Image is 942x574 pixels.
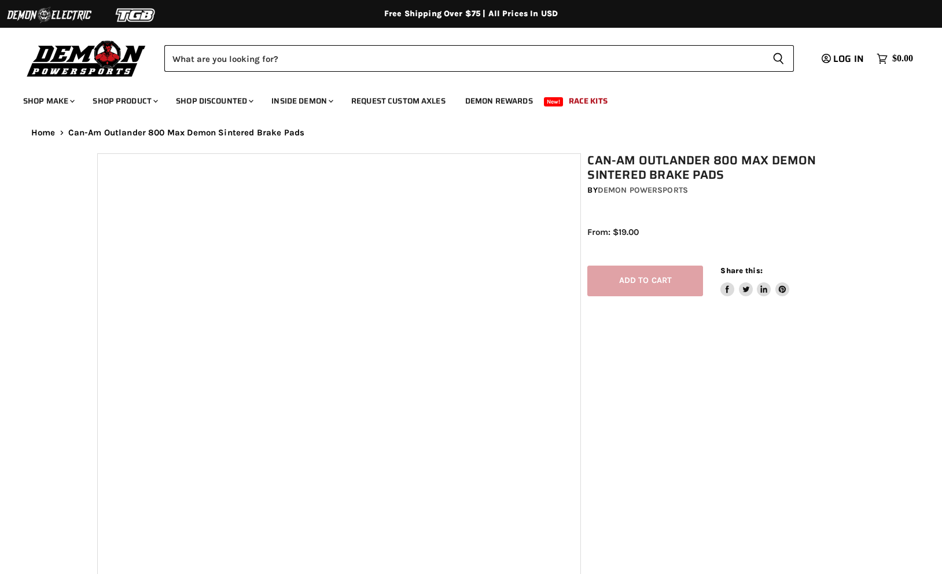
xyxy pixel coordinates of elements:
[587,227,639,237] span: From: $19.00
[763,45,794,72] button: Search
[8,9,934,19] div: Free Shipping Over $75 | All Prices In USD
[68,128,305,138] span: Can-Am Outlander 800 Max Demon Sintered Brake Pads
[720,266,762,275] span: Share this:
[871,50,919,67] a: $0.00
[544,97,564,106] span: New!
[23,38,150,79] img: Demon Powersports
[93,4,179,26] img: TGB Logo 2
[343,89,454,113] a: Request Custom Axles
[560,89,616,113] a: Race Kits
[84,89,165,113] a: Shop Product
[14,84,910,113] ul: Main menu
[263,89,340,113] a: Inside Demon
[587,184,851,197] div: by
[587,153,851,182] h1: Can-Am Outlander 800 Max Demon Sintered Brake Pads
[167,89,260,113] a: Shop Discounted
[6,4,93,26] img: Demon Electric Logo 2
[457,89,542,113] a: Demon Rewards
[892,53,913,64] span: $0.00
[164,45,794,72] form: Product
[598,185,688,195] a: Demon Powersports
[164,45,763,72] input: Search
[720,266,789,296] aside: Share this:
[816,54,871,64] a: Log in
[31,128,56,138] a: Home
[8,128,934,138] nav: Breadcrumbs
[14,89,82,113] a: Shop Make
[833,51,864,66] span: Log in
